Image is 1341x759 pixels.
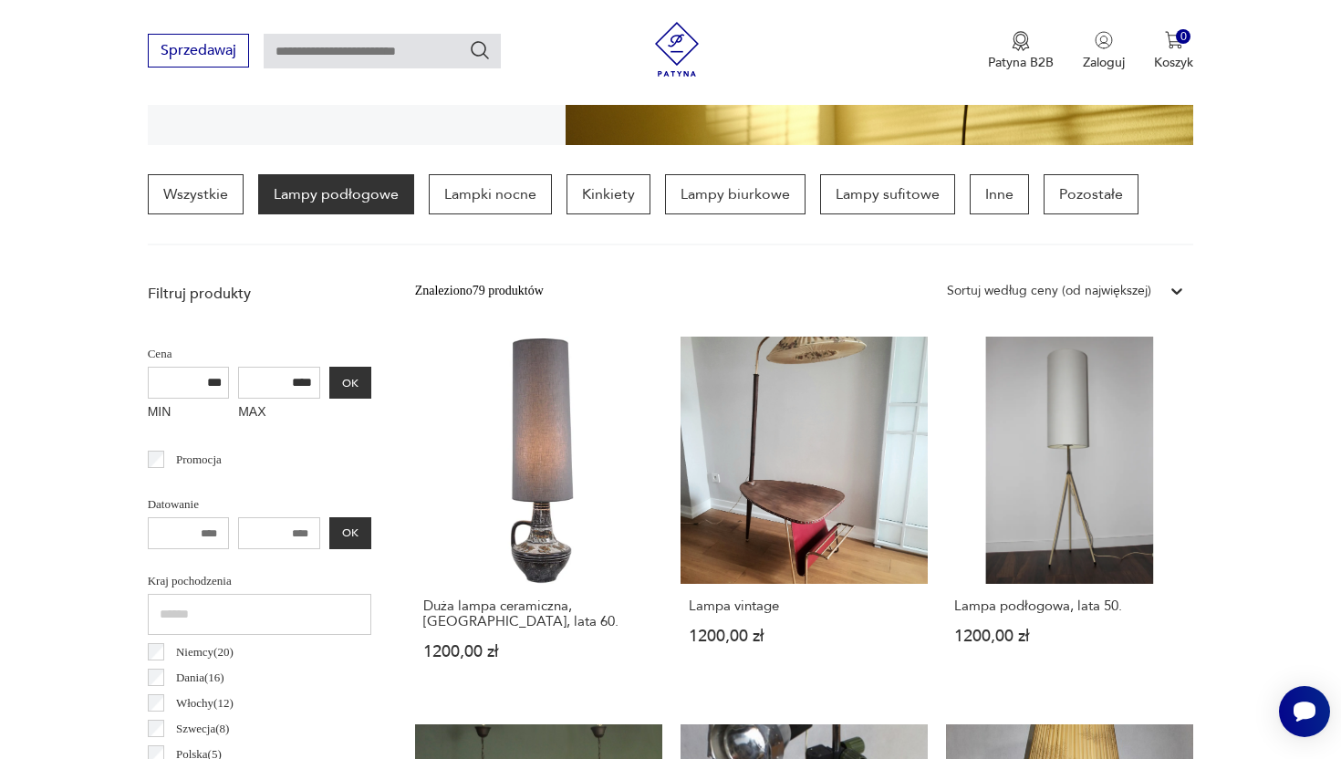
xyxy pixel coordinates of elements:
p: Cena [148,344,371,364]
p: Niemcy ( 20 ) [176,642,234,662]
a: Lampy sufitowe [820,174,955,214]
button: Zaloguj [1083,31,1125,71]
p: Filtruj produkty [148,284,371,304]
button: Szukaj [469,39,491,61]
p: Włochy ( 12 ) [176,693,234,713]
a: Wszystkie [148,174,244,214]
p: Kraj pochodzenia [148,571,371,591]
div: Sortuj według ceny (od największej) [947,281,1151,301]
a: Pozostałe [1044,174,1138,214]
a: Lampy biurkowe [665,174,806,214]
p: 1200,00 zł [423,644,654,660]
p: Dania ( 16 ) [176,668,224,688]
button: Patyna B2B [988,31,1054,71]
button: Sprzedawaj [148,34,249,68]
a: Lampa vintageLampa vintage1200,00 zł [681,337,928,695]
div: 0 [1176,29,1191,45]
img: Ikona medalu [1012,31,1030,51]
p: Patyna B2B [988,54,1054,71]
label: MAX [238,399,320,428]
button: 0Koszyk [1154,31,1193,71]
a: Sprzedawaj [148,46,249,58]
h3: Lampa vintage [689,598,920,614]
img: Ikonka użytkownika [1095,31,1113,49]
p: Koszyk [1154,54,1193,71]
button: OK [329,367,371,399]
img: Patyna - sklep z meblami i dekoracjami vintage [650,22,704,77]
p: 1200,00 zł [954,629,1185,644]
div: Znaleziono 79 produktów [415,281,544,301]
a: Duża lampa ceramiczna, Niemcy, lata 60.Duża lampa ceramiczna, [GEOGRAPHIC_DATA], lata 60.1200,00 zł [415,337,662,695]
a: Kinkiety [567,174,650,214]
p: 1200,00 zł [689,629,920,644]
a: Inne [970,174,1029,214]
h3: Lampa podłogowa, lata 50. [954,598,1185,614]
iframe: Smartsupp widget button [1279,686,1330,737]
a: Lampy podłogowe [258,174,414,214]
h3: Duża lampa ceramiczna, [GEOGRAPHIC_DATA], lata 60. [423,598,654,629]
img: Ikona koszyka [1165,31,1183,49]
p: Promocja [176,450,222,470]
a: Lampki nocne [429,174,552,214]
a: Lampa podłogowa, lata 50.Lampa podłogowa, lata 50.1200,00 zł [946,337,1193,695]
p: Szwecja ( 8 ) [176,719,230,739]
label: MIN [148,399,230,428]
p: Datowanie [148,494,371,515]
a: Ikona medaluPatyna B2B [988,31,1054,71]
p: Zaloguj [1083,54,1125,71]
button: OK [329,517,371,549]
